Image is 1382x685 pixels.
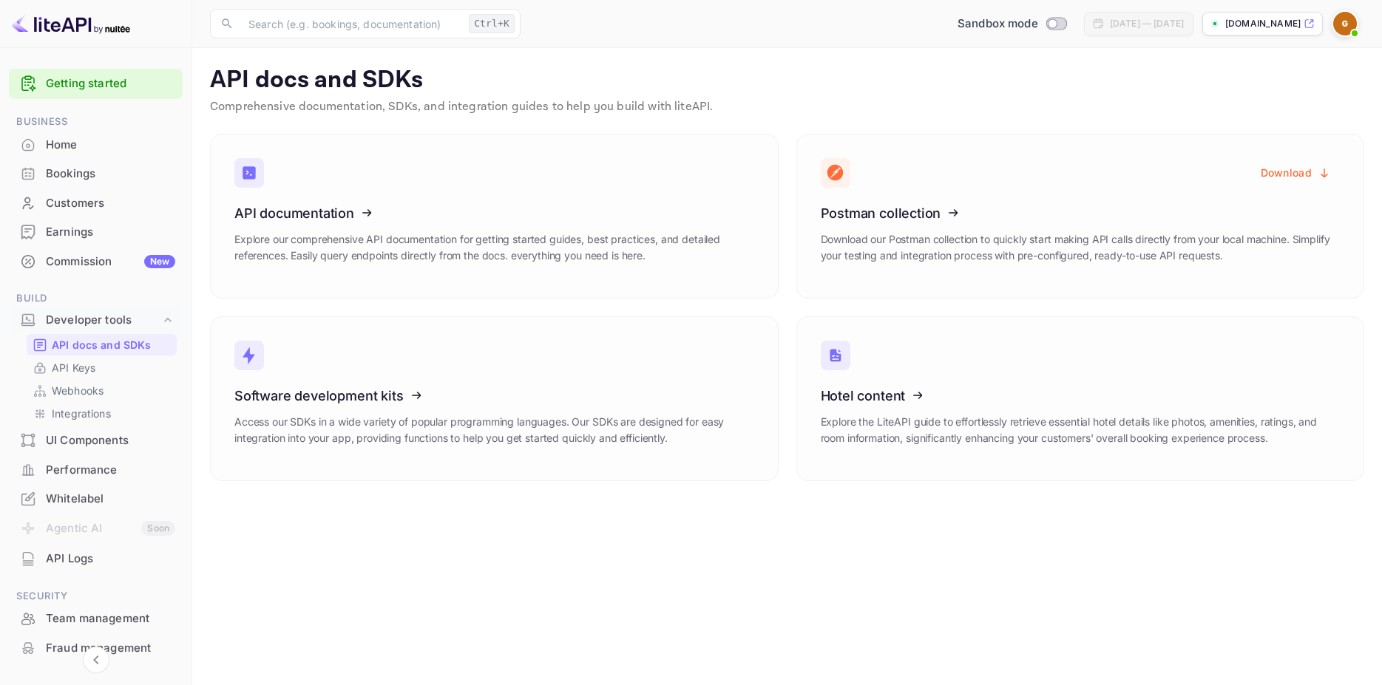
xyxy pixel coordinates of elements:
a: Fraud management [9,634,183,661]
div: Home [46,137,175,154]
div: Developer tools [9,307,183,333]
p: Explore the LiteAPI guide to effortlessly retrieve essential hotel details like photos, amenities... [821,414,1341,446]
button: Download [1252,158,1340,187]
div: UI Components [46,432,175,449]
div: [DATE] — [DATE] [1110,17,1184,30]
p: [DOMAIN_NAME] [1225,17,1301,30]
a: API Logs [9,545,183,572]
a: Software development kitsAccess our SDKs in a wide variety of popular programming languages. Our ... [210,316,779,481]
div: Ctrl+K [469,14,515,33]
input: Search (e.g. bookings, documentation) [240,9,463,38]
span: Business [9,114,183,130]
a: API docs and SDKs [33,337,171,352]
a: Team management [9,604,183,632]
div: Webhooks [27,380,177,401]
p: Comprehensive documentation, SDKs, and integration guides to help you build with liteAPI. [210,98,1364,116]
a: Hotel contentExplore the LiteAPI guide to effortlessly retrieve essential hotel details like phot... [796,316,1365,481]
span: Security [9,588,183,604]
p: Download our Postman collection to quickly start making API calls directly from your local machin... [821,231,1341,264]
div: Commission [46,253,175,270]
h3: Hotel content [821,388,1341,403]
a: Getting started [46,75,175,92]
a: Bookings [9,160,183,187]
div: Bookings [46,166,175,183]
div: Integrations [27,403,177,424]
p: Access our SDKs in a wide variety of popular programming languages. Our SDKs are designed for eas... [234,414,754,446]
button: Collapse navigation [83,647,109,673]
div: Team management [9,604,183,633]
div: Bookings [9,160,183,188]
a: CommissionNew [9,248,183,275]
a: Earnings [9,218,183,245]
a: UI Components [9,426,183,454]
div: UI Components [9,426,183,455]
p: Webhooks [52,383,104,398]
span: Sandbox mode [958,16,1038,33]
p: API Keys [52,360,95,375]
div: Whitelabel [9,485,183,514]
div: Performance [9,456,183,485]
div: Whitelabel [46,491,175,508]
h3: API documentation [234,205,754,221]
span: Build [9,290,183,307]
div: Team management [46,610,175,627]
p: API docs and SDKs [210,66,1364,95]
div: Earnings [9,218,183,247]
div: Performance [46,462,175,479]
div: Fraud management [46,640,175,657]
div: Home [9,131,183,160]
a: Customers [9,189,183,217]
div: Switch to Production mode [952,16,1072,33]
a: Webhooks [33,383,171,398]
div: Fraud management [9,634,183,663]
img: LiteAPI logo [12,12,130,35]
p: Explore our comprehensive API documentation for getting started guides, best practices, and detai... [234,231,754,264]
img: GrupoVDT [1333,12,1357,35]
a: Performance [9,456,183,483]
div: Getting started [9,69,183,99]
a: Home [9,131,183,158]
div: Customers [46,195,175,212]
div: API Keys [27,357,177,378]
div: Earnings [46,224,175,241]
a: Whitelabel [9,485,183,512]
div: CommissionNew [9,248,183,276]
a: Integrations [33,406,171,421]
div: API docs and SDKs [27,334,177,355]
div: API Logs [46,551,175,568]
div: Developer tools [46,312,160,329]
h3: Postman collection [821,205,1341,221]
div: API Logs [9,545,183,573]
p: API docs and SDKs [52,337,152,352]
a: API documentationExplore our comprehensive API documentation for getting started guides, best pra... [210,134,779,299]
p: Integrations [52,406,111,421]
div: New [144,255,175,268]
a: API Keys [33,360,171,375]
div: Customers [9,189,183,218]
h3: Software development kits [234,388,754,403]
